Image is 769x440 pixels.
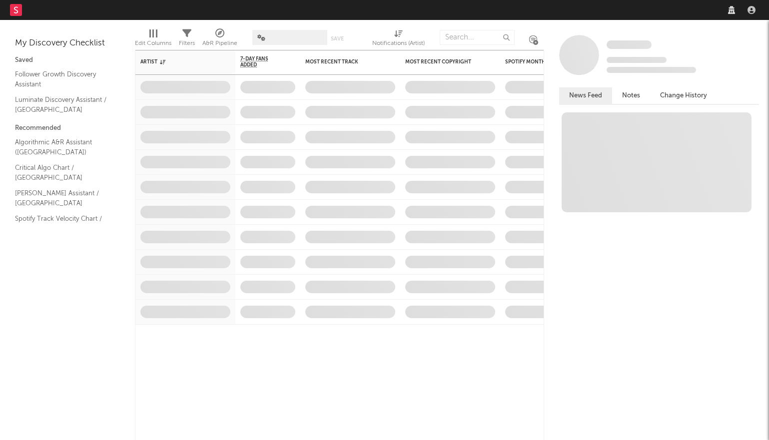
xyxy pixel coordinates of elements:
[15,213,110,234] a: Spotify Track Velocity Chart / [GEOGRAPHIC_DATA]
[15,69,110,89] a: Follower Growth Discovery Assistant
[15,137,110,157] a: Algorithmic A&R Assistant ([GEOGRAPHIC_DATA])
[179,37,195,49] div: Filters
[607,40,652,49] span: Some Artist
[140,59,215,65] div: Artist
[202,37,237,49] div: A&R Pipeline
[440,30,515,45] input: Search...
[607,57,667,63] span: Tracking Since: [DATE]
[372,25,425,54] div: Notifications (Artist)
[135,37,171,49] div: Edit Columns
[15,94,110,115] a: Luminate Discovery Assistant / [GEOGRAPHIC_DATA]
[405,59,480,65] div: Most Recent Copyright
[331,36,344,41] button: Save
[240,56,280,68] span: 7-Day Fans Added
[607,67,696,73] span: 0 fans last week
[15,188,110,208] a: [PERSON_NAME] Assistant / [GEOGRAPHIC_DATA]
[559,87,612,104] button: News Feed
[305,59,380,65] div: Most Recent Track
[202,25,237,54] div: A&R Pipeline
[650,87,717,104] button: Change History
[505,59,580,65] div: Spotify Monthly Listeners
[179,25,195,54] div: Filters
[607,40,652,50] a: Some Artist
[135,25,171,54] div: Edit Columns
[15,162,110,183] a: Critical Algo Chart / [GEOGRAPHIC_DATA]
[15,122,120,134] div: Recommended
[612,87,650,104] button: Notes
[15,54,120,66] div: Saved
[15,37,120,49] div: My Discovery Checklist
[372,37,425,49] div: Notifications (Artist)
